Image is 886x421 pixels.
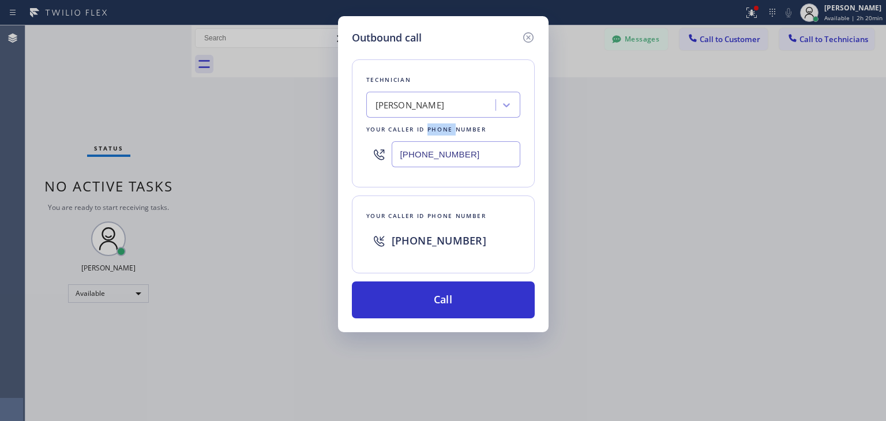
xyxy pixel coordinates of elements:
[352,30,422,46] h5: Outbound call
[392,234,486,247] span: [PHONE_NUMBER]
[376,99,445,112] div: [PERSON_NAME]
[366,210,520,222] div: Your caller id phone number
[352,281,535,318] button: Call
[366,74,520,86] div: Technician
[366,123,520,136] div: Your caller id phone number
[392,141,520,167] input: (123) 456-7890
